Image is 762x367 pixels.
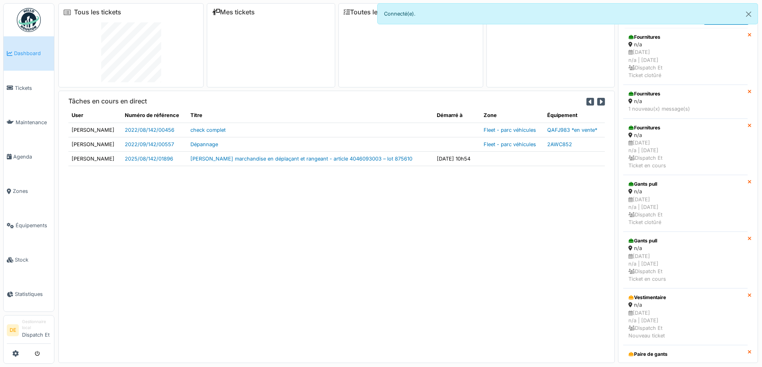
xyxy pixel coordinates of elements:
[377,3,758,24] div: Connecté(e).
[434,108,480,123] th: Démarré à
[4,105,54,139] a: Maintenance
[4,36,54,71] a: Dashboard
[7,324,19,336] li: DE
[68,137,122,151] td: [PERSON_NAME]
[628,131,742,139] div: n/a
[628,237,742,244] div: Gants pull
[628,139,742,170] div: [DATE] n/a | [DATE] Dispatch Et Ticket en cours
[628,48,742,79] div: [DATE] n/a | [DATE] Dispatch Et Ticket clotûré
[68,123,122,137] td: [PERSON_NAME]
[434,151,480,166] td: [DATE] 10h54
[7,319,51,344] a: DE Gestionnaire localDispatch Et
[4,71,54,105] a: Tickets
[22,319,51,331] div: Gestionnaire local
[484,127,536,133] a: Fleet - parc véhicules
[122,108,187,123] th: Numéro de référence
[628,34,742,41] div: Fournitures
[125,127,174,133] a: 2022/08/142/00456
[68,97,147,105] h6: Tâches en cours en direct
[628,351,742,358] div: Paire de gants
[628,181,742,188] div: Gants pull
[125,156,173,162] a: 2025/08/142/01896
[68,151,122,166] td: [PERSON_NAME]
[547,141,572,147] a: 2AWC852
[125,141,174,147] a: 2022/09/142/00557
[13,153,51,161] span: Agenda
[628,97,742,105] div: n/a
[623,85,748,118] a: Fournitures n/a 1 nouveau(x) message(s)
[14,50,51,57] span: Dashboard
[13,187,51,195] span: Zones
[628,309,742,340] div: [DATE] n/a | [DATE] Dispatch Et Nouveau ticket
[16,119,51,126] span: Maintenance
[17,8,41,32] img: Badge_color-CXgf-gQk.svg
[190,127,226,133] a: check complet
[15,290,51,298] span: Statistiques
[4,243,54,277] a: Stock
[72,112,83,118] span: translation missing: fr.shared.user
[628,196,742,226] div: [DATE] n/a | [DATE] Dispatch Et Ticket clotûré
[628,41,742,48] div: n/a
[628,188,742,195] div: n/a
[628,252,742,283] div: [DATE] n/a | [DATE] Dispatch Et Ticket en cours
[190,141,218,147] a: Dépannage
[544,108,605,123] th: Équipement
[212,8,255,16] a: Mes tickets
[15,256,51,264] span: Stock
[628,244,742,252] div: n/a
[623,119,748,175] a: Fournitures n/a [DATE]n/a | [DATE] Dispatch EtTicket en cours
[480,108,544,123] th: Zone
[740,4,758,25] button: Close
[547,127,597,133] a: QAFJ983 *en vente*
[628,105,742,113] div: 1 nouveau(x) message(s)
[187,108,434,123] th: Titre
[16,222,51,229] span: Équipements
[74,8,121,16] a: Tous les tickets
[15,84,51,92] span: Tickets
[344,8,403,16] a: Toutes les tâches
[623,175,748,232] a: Gants pull n/a [DATE]n/a | [DATE] Dispatch EtTicket clotûré
[4,277,54,311] a: Statistiques
[628,294,742,301] div: Vestimentaire
[623,232,748,288] a: Gants pull n/a [DATE]n/a | [DATE] Dispatch EtTicket en cours
[484,141,536,147] a: Fleet - parc véhicules
[623,28,748,85] a: Fournitures n/a [DATE]n/a | [DATE] Dispatch EtTicket clotûré
[22,319,51,342] li: Dispatch Et
[190,156,412,162] a: [PERSON_NAME] marchandise en déplaçant et rangeant - article 4046093003 – lot 875610
[628,301,742,309] div: n/a
[623,288,748,345] a: Vestimentaire n/a [DATE]n/a | [DATE] Dispatch EtNouveau ticket
[628,90,742,97] div: Fournitures
[628,124,742,131] div: Fournitures
[4,139,54,174] a: Agenda
[628,358,742,365] div: n/a
[4,208,54,243] a: Équipements
[4,174,54,208] a: Zones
